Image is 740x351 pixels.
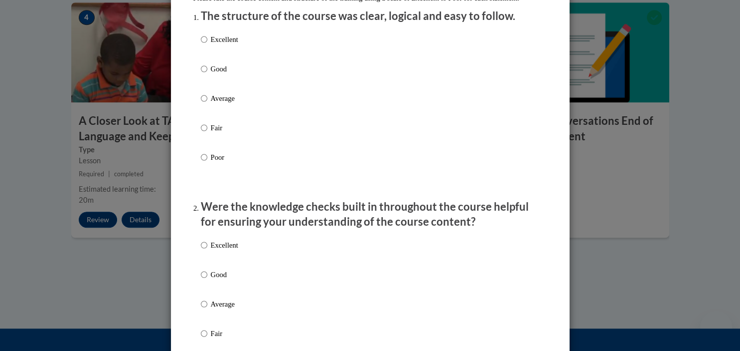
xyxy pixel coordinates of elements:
[211,34,238,45] p: Excellent
[201,63,207,74] input: Good
[201,328,207,339] input: Fair
[201,122,207,133] input: Fair
[211,122,238,133] p: Fair
[211,269,238,280] p: Good
[211,63,238,74] p: Good
[201,8,540,24] p: The structure of the course was clear, logical and easy to follow.
[211,240,238,251] p: Excellent
[211,299,238,310] p: Average
[201,34,207,45] input: Excellent
[201,199,540,230] p: Were the knowledge checks built in throughout the course helpful for ensuring your understanding ...
[201,240,207,251] input: Excellent
[201,269,207,280] input: Good
[211,152,238,163] p: Poor
[201,93,207,104] input: Average
[201,152,207,163] input: Poor
[211,328,238,339] p: Fair
[201,299,207,310] input: Average
[211,93,238,104] p: Average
